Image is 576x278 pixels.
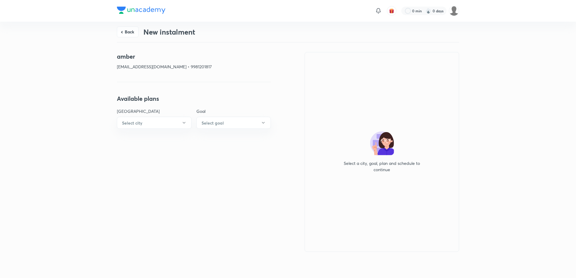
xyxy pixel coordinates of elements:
img: Company Logo [117,7,165,14]
h4: amber [117,52,271,61]
h4: Available plans [117,94,271,103]
p: [GEOGRAPHIC_DATA] [117,108,192,114]
img: streak [425,8,431,14]
h3: New instalment [143,28,195,36]
button: Select city [117,117,192,129]
p: Goal [196,108,271,114]
button: Back [117,26,139,37]
img: avatar [389,8,394,14]
img: no-plan-selected [370,131,394,155]
h6: Select city [122,120,142,126]
p: [EMAIL_ADDRESS][DOMAIN_NAME] • 9981201817 [117,63,271,70]
button: avatar [387,6,396,16]
img: PRADEEP KADAM [449,6,459,16]
button: Select goal [196,117,271,129]
p: Select a city, goal, plan and schedule to continue [340,160,424,173]
h6: Select goal [202,120,224,126]
a: Company Logo [117,7,165,15]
